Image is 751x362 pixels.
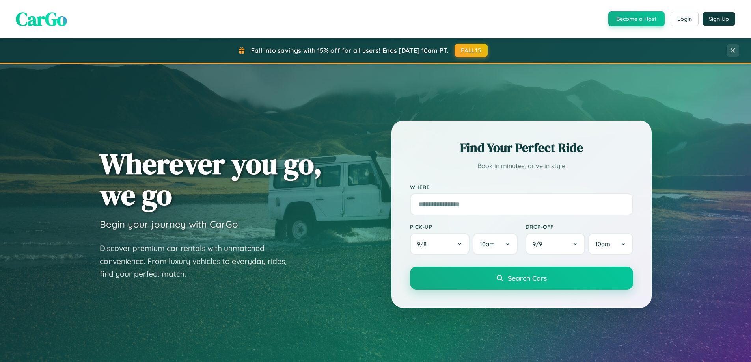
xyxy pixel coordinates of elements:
[480,240,495,248] span: 10am
[16,6,67,32] span: CarGo
[533,240,546,248] span: 9 / 9
[595,240,610,248] span: 10am
[508,274,547,282] span: Search Cars
[410,184,633,190] label: Where
[410,267,633,290] button: Search Cars
[410,233,470,255] button: 9/8
[100,242,297,280] p: Discover premium car rentals with unmatched convenience. From luxury vehicles to everyday rides, ...
[417,240,430,248] span: 9 / 8
[608,11,665,26] button: Become a Host
[473,233,517,255] button: 10am
[526,233,585,255] button: 9/9
[671,12,699,26] button: Login
[410,139,633,156] h2: Find Your Perfect Ride
[526,223,633,230] label: Drop-off
[100,218,238,230] h3: Begin your journey with CarGo
[410,160,633,172] p: Book in minutes, drive in style
[251,46,449,54] span: Fall into savings with 15% off for all users! Ends [DATE] 10am PT.
[703,12,735,26] button: Sign Up
[455,44,488,57] button: FALL15
[100,148,322,210] h1: Wherever you go, we go
[588,233,633,255] button: 10am
[410,223,518,230] label: Pick-up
